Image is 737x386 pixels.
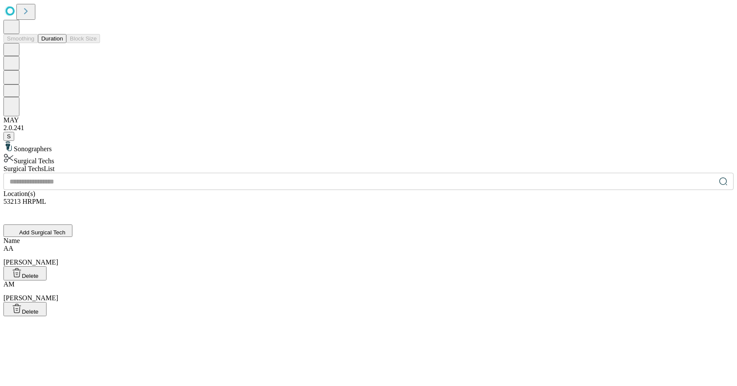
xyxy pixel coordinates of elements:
[3,266,47,280] button: Delete
[22,308,39,315] span: Delete
[3,165,734,173] div: Surgical Techs List
[3,190,35,197] span: Location(s)
[3,198,734,214] div: 53213 HRPML
[3,224,72,237] button: Add Surgical Tech
[3,280,734,302] div: [PERSON_NAME]
[3,280,15,288] span: AM
[3,141,734,153] div: Sonographers
[3,34,38,43] button: Smoothing
[66,34,100,43] button: Block Size
[38,34,66,43] button: Duration
[19,229,65,236] span: Add Surgical Tech
[3,153,734,165] div: Surgical Techs
[3,124,734,132] div: 2.0.241
[3,237,734,245] div: Name
[22,273,39,279] span: Delete
[3,116,734,124] div: MAY
[7,133,11,140] span: S
[3,132,14,141] button: S
[3,302,47,316] button: Delete
[3,245,13,252] span: AA
[3,245,734,266] div: [PERSON_NAME]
